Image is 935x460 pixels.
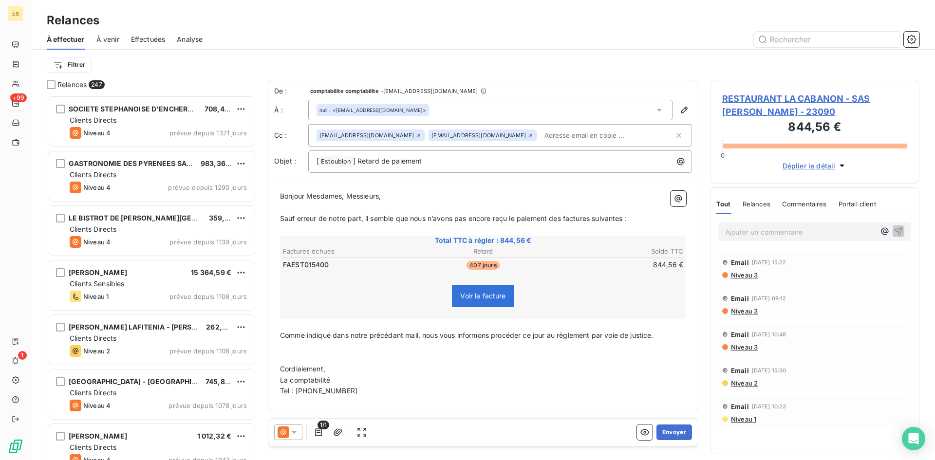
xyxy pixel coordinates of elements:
button: Déplier le détail [780,160,850,171]
span: 708,48 € [205,105,235,113]
span: [DATE] 15:22 [752,259,786,265]
h3: Relances [47,12,99,29]
span: Email [731,403,749,410]
span: Niveau 2 [83,347,110,355]
span: Sauf erreur de notre part, il semble que nous n’avons pas encore reçu le paiement des factures su... [280,214,627,222]
span: Clients Directs [70,225,116,233]
span: [PERSON_NAME] [69,268,127,276]
input: Adresse email en copie ... [541,128,653,143]
span: comptabilite comptabilite [310,88,379,94]
div: grid [47,95,256,460]
span: Relances [743,200,770,208]
span: 1 012,32 € [197,432,232,440]
span: 745,84 € [206,377,236,386]
span: GASTRONOMIE DES PYRENEES SARL [69,159,195,167]
span: [EMAIL_ADDRESS][DOMAIN_NAME] [431,132,526,138]
span: Email [731,367,749,374]
span: Email [731,331,749,338]
span: Comme indiqué dans notre précédant mail, nous vous informons procéder ce jour au règlement par vo... [280,331,654,339]
span: Déplier le détail [783,161,836,171]
span: Niveau 1 [730,415,756,423]
span: +99 [10,93,27,102]
button: Envoyer [656,424,692,440]
span: [DATE] 10:48 [752,331,786,337]
span: 247 [89,80,104,89]
span: Estoublon [319,156,352,167]
span: Niveau 4 [83,238,111,246]
span: À venir [96,35,119,44]
span: Objet : [274,157,296,165]
span: SOCIETE STEPHANOISE D'ENCHERES SARL [69,105,216,113]
span: Niveau 3 [730,343,758,351]
span: Tout [716,200,731,208]
span: Clients Directs [70,116,116,124]
span: Niveau 1 [83,293,109,300]
span: À effectuer [47,35,85,44]
label: Cc : [274,130,308,140]
div: Open Intercom Messenger [902,427,925,450]
span: RESTAURANT LA CABANON - SAS [PERSON_NAME] - 23090 [722,92,907,118]
span: prévue depuis 1108 jours [169,293,247,300]
span: ] Retard de paiement [353,157,422,165]
span: 262,08 € [206,323,237,331]
th: Factures échues [282,246,415,257]
span: 0 [721,151,725,159]
span: [PERSON_NAME] [69,432,127,440]
span: [GEOGRAPHIC_DATA] - [GEOGRAPHIC_DATA] [69,377,220,386]
span: Niveau 2 [730,379,758,387]
span: prévue depuis 1321 jours [169,129,247,137]
span: null . [319,107,331,113]
label: À : [274,105,308,115]
span: Cordialement, [280,365,325,373]
input: Rechercher [754,32,900,47]
span: Clients Directs [70,443,116,451]
button: Filtrer [47,57,92,73]
td: 844,56 € [551,259,684,270]
span: Clients Directs [70,388,116,397]
span: La comptabilité [280,376,330,384]
span: Email [731,294,749,302]
span: Niveau 4 [83,129,111,137]
div: ES [8,6,23,21]
span: Niveau 3 [730,271,758,279]
span: 359,04 € [209,214,240,222]
th: Solde TTC [551,246,684,257]
span: prévue depuis 1139 jours [169,238,247,246]
span: Tel : [PHONE_NUMBER] [280,386,357,395]
span: Total TTC à régler : 844,56 € [281,236,685,245]
span: Niveau 4 [83,402,111,409]
span: 1 [18,351,27,360]
span: Relances [57,80,87,90]
span: Niveau 3 [730,307,758,315]
span: LE BISTROT DE [PERSON_NAME][GEOGRAPHIC_DATA] [69,214,252,222]
span: Voir la facture [460,292,505,300]
span: Bonjour Mesdames, Messieurs, [280,192,381,200]
img: Logo LeanPay [8,439,23,454]
span: 407 jours [467,261,499,270]
span: [PERSON_NAME] LAFITENIA - [PERSON_NAME] [69,323,230,331]
span: [DATE] 15:30 [752,368,786,373]
span: [EMAIL_ADDRESS][DOMAIN_NAME] [319,132,414,138]
h3: 844,56 € [722,118,907,138]
span: prévue depuis 1108 jours [169,347,247,355]
span: prévue depuis 1078 jours [168,402,247,409]
span: Clients Directs [70,170,116,179]
span: Commentaires [782,200,827,208]
span: [DATE] 10:23 [752,404,786,409]
span: - [EMAIL_ADDRESS][DOMAIN_NAME] [381,88,478,94]
span: prévue depuis 1290 jours [168,184,247,191]
span: Clients Sensibles [70,279,125,288]
span: Email [731,258,749,266]
th: Retard [416,246,549,257]
span: Analyse [177,35,203,44]
span: Clients Directs [70,334,116,342]
span: 15 364,59 € [191,268,231,276]
span: FAEST015400 [283,260,329,270]
span: De : [274,86,308,96]
span: Niveau 4 [83,184,111,191]
span: Effectuées [131,35,166,44]
span: 1/1 [318,421,329,429]
span: 983,36 € [201,159,232,167]
span: [DATE] 09:12 [752,295,786,301]
span: [ [317,157,319,165]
